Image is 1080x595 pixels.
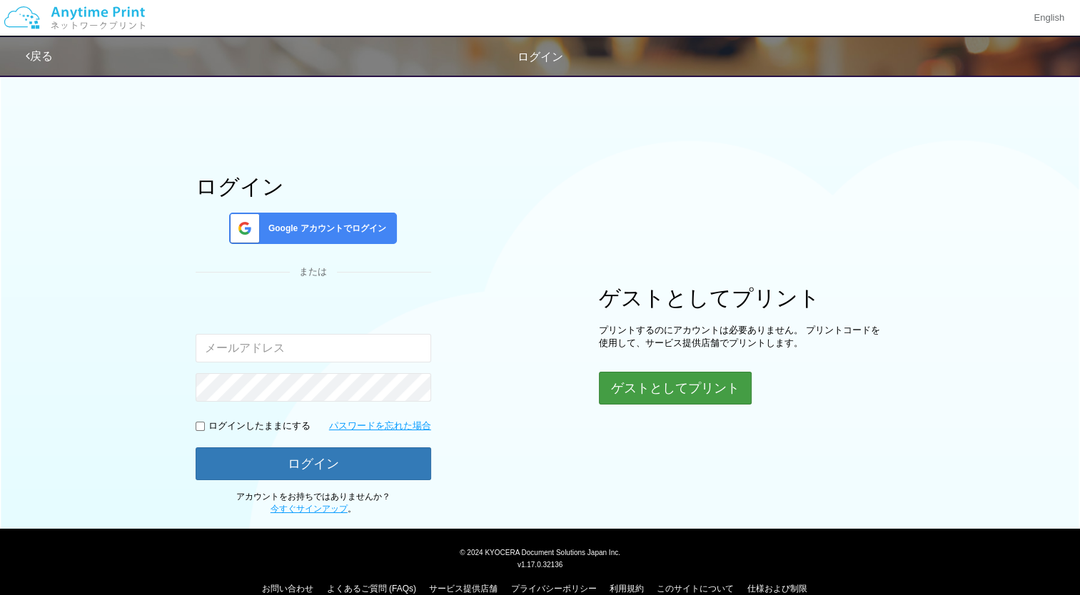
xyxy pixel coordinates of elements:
[271,504,348,514] a: 今すぐサインアップ
[208,419,311,433] p: ログインしたままにする
[196,491,431,515] p: アカウントをお持ちではありませんか？
[599,286,884,310] h1: ゲストとしてプリント
[327,584,416,594] a: よくあるご質問 (FAQs)
[518,51,563,63] span: ログイン
[599,324,884,350] p: プリントするのにアカウントは必要ありません。 プリントコードを使用して、サービス提供店舗でプリントします。
[263,223,386,235] span: Google アカウントでログイン
[610,584,644,594] a: 利用規約
[747,584,807,594] a: 仕様および制限
[196,265,431,279] div: または
[518,560,562,569] span: v1.17.0.32136
[196,334,431,362] input: メールアドレス
[329,419,431,433] a: パスワードを忘れた場合
[262,584,313,594] a: お問い合わせ
[657,584,734,594] a: このサイトについて
[196,447,431,480] button: ログイン
[26,50,53,62] a: 戻る
[599,372,752,405] button: ゲストとしてプリント
[196,175,431,198] h1: ログイン
[271,504,356,514] span: 。
[429,584,498,594] a: サービス提供店舗
[460,547,620,556] span: © 2024 KYOCERA Document Solutions Japan Inc.
[511,584,597,594] a: プライバシーポリシー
